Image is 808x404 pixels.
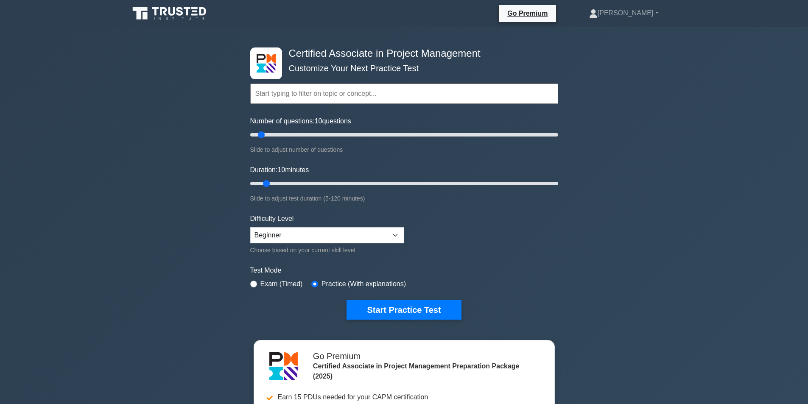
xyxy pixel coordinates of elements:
[250,165,309,175] label: Duration: minutes
[277,166,285,173] span: 10
[250,193,558,203] div: Slide to adjust test duration (5-120 minutes)
[250,145,558,155] div: Slide to adjust number of questions
[260,279,303,289] label: Exam (Timed)
[569,5,679,22] a: [PERSON_NAME]
[315,117,322,125] span: 10
[285,47,517,60] h4: Certified Associate in Project Management
[250,116,351,126] label: Number of questions: questions
[250,214,294,224] label: Difficulty Level
[250,84,558,104] input: Start typing to filter on topic or concept...
[347,300,461,320] button: Start Practice Test
[250,245,404,255] div: Choose based on your current skill level
[250,265,558,276] label: Test Mode
[322,279,406,289] label: Practice (With explanations)
[502,8,553,19] a: Go Premium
